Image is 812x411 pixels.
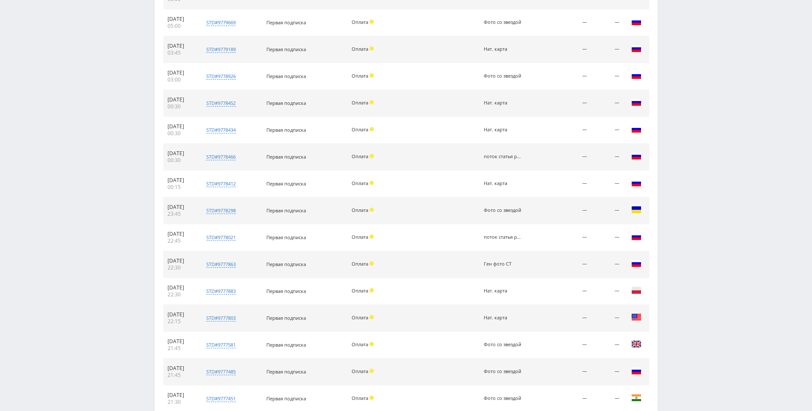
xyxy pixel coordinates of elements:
[352,46,368,52] span: Оплата
[545,9,591,36] td: —
[266,368,306,375] span: Первая подписка
[370,396,374,400] span: Холд
[370,46,374,51] span: Холд
[591,90,624,117] td: —
[631,366,642,376] img: rus.png
[591,278,624,305] td: —
[266,73,306,79] span: Первая подписка
[484,20,522,25] div: Фото со звездой
[545,63,591,90] td: —
[631,151,642,161] img: rus.png
[484,369,522,374] div: Фото со звездой
[370,181,374,185] span: Холд
[370,154,374,158] span: Холд
[352,314,368,321] span: Оплата
[168,157,194,164] div: 00:30
[168,211,194,217] div: 23:45
[631,258,642,269] img: rus.png
[168,372,194,379] div: 21:45
[631,393,642,403] img: ind.png
[168,392,194,399] div: [DATE]
[168,130,194,137] div: 00:30
[591,224,624,251] td: —
[206,342,236,348] div: std#9777581
[484,154,522,159] div: поток статья рерайт
[168,399,194,405] div: 21:30
[484,261,522,267] div: Ген фото СТ
[591,332,624,359] td: —
[591,359,624,385] td: —
[545,197,591,224] td: —
[168,43,194,49] div: [DATE]
[266,315,306,321] span: Первая подписка
[545,36,591,63] td: —
[352,19,368,25] span: Оплата
[168,96,194,103] div: [DATE]
[484,396,522,401] div: Фото со звездой
[484,181,522,186] div: Нат. карта
[370,20,374,24] span: Холд
[168,365,194,372] div: [DATE]
[266,207,306,214] span: Первая подписка
[168,291,194,298] div: 22:30
[168,231,194,237] div: [DATE]
[206,368,236,375] div: std#9777485
[370,288,374,292] span: Холд
[545,278,591,305] td: —
[168,177,194,184] div: [DATE]
[545,305,591,332] td: —
[631,178,642,188] img: rus.png
[484,208,522,213] div: Фото со звездой
[352,153,368,159] span: Оплата
[591,63,624,90] td: —
[631,232,642,242] img: rus.png
[352,72,368,79] span: Оплата
[168,150,194,157] div: [DATE]
[168,284,194,291] div: [DATE]
[266,127,306,133] span: Первая подписка
[545,144,591,171] td: —
[206,288,236,295] div: std#9777883
[631,43,642,54] img: rus.png
[168,16,194,23] div: [DATE]
[545,332,591,359] td: —
[206,153,236,160] div: std#9778466
[206,127,236,133] div: std#9778434
[631,124,642,134] img: rus.png
[266,46,306,52] span: Первая подписка
[591,9,624,36] td: —
[206,261,236,268] div: std#9777863
[168,311,194,318] div: [DATE]
[631,205,642,215] img: ukr.png
[352,99,368,106] span: Оплата
[591,144,624,171] td: —
[266,395,306,402] span: Первая подписка
[631,285,642,295] img: pol.png
[266,288,306,294] span: Первая подписка
[206,180,236,187] div: std#9778412
[545,90,591,117] td: —
[168,184,194,191] div: 00:15
[352,234,368,240] span: Оплата
[168,318,194,325] div: 22:15
[591,251,624,278] td: —
[484,234,522,240] div: поток статья рерайт
[206,19,236,26] div: std#9779669
[352,368,368,374] span: Оплата
[168,204,194,211] div: [DATE]
[352,180,368,186] span: Оплата
[370,315,374,319] span: Холд
[206,234,236,241] div: std#9778021
[168,23,194,29] div: 05:00
[168,338,194,345] div: [DATE]
[266,19,306,26] span: Первая подписка
[370,342,374,346] span: Холд
[168,237,194,244] div: 22:45
[631,97,642,107] img: rus.png
[206,100,236,107] div: std#9778452
[545,359,591,385] td: —
[484,342,522,347] div: Фото со звездой
[545,171,591,197] td: —
[266,234,306,240] span: Первая подписка
[352,287,368,294] span: Оплата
